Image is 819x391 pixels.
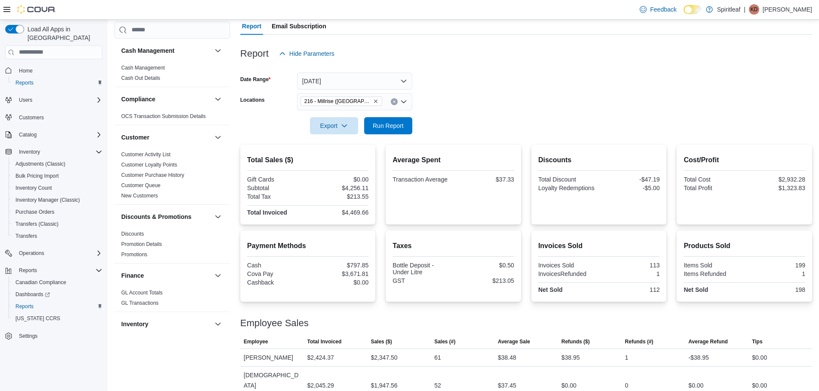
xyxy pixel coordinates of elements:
[684,286,708,293] strong: Net Sold
[213,45,223,56] button: Cash Management
[15,315,60,322] span: [US_STATE] CCRS
[213,319,223,329] button: Inventory
[121,162,177,168] a: Customer Loyalty Points
[684,262,742,269] div: Items Sold
[121,212,211,221] button: Discounts & Promotions
[9,276,106,288] button: Canadian Compliance
[213,94,223,104] button: Compliance
[15,248,102,258] span: Operations
[301,97,382,106] span: 216 - Millrise (Calgary)
[121,95,155,103] h3: Compliance
[121,151,171,158] span: Customer Activity List
[121,320,148,328] h3: Inventory
[114,63,230,87] div: Cash Management
[2,129,106,141] button: Catalog
[684,14,684,15] span: Dark Mode
[434,352,441,363] div: 61
[19,250,44,257] span: Operations
[763,4,812,15] p: [PERSON_NAME]
[15,66,36,76] a: Home
[746,262,805,269] div: 199
[498,352,516,363] div: $38.48
[746,176,805,183] div: $2,932.28
[15,209,55,215] span: Purchase Orders
[19,131,37,138] span: Catalog
[121,320,211,328] button: Inventory
[9,206,106,218] button: Purchase Orders
[15,265,102,276] span: Reports
[15,279,66,286] span: Canadian Compliance
[684,185,742,191] div: Total Profit
[749,4,759,15] div: Kelsey D
[12,78,102,88] span: Reports
[636,1,680,18] a: Feedback
[2,247,106,259] button: Operations
[538,286,563,293] strong: Net Sold
[121,300,159,306] a: GL Transactions
[15,95,102,105] span: Users
[746,286,805,293] div: 198
[9,194,106,206] button: Inventory Manager (Classic)
[373,99,378,104] button: Remove 216 - Millrise (Calgary) from selection in this group
[121,230,144,237] span: Discounts
[12,183,55,193] a: Inventory Count
[15,331,41,341] a: Settings
[15,303,34,310] span: Reports
[561,338,590,345] span: Refunds ($)
[121,113,206,119] a: OCS Transaction Submission Details
[717,4,740,15] p: Spiritleaf
[650,5,676,14] span: Feedback
[601,176,659,183] div: -$47.19
[2,94,106,106] button: Users
[364,117,412,134] button: Run Report
[247,193,306,200] div: Total Tax
[121,172,184,178] a: Customer Purchase History
[114,229,230,263] div: Discounts & Promotions
[455,176,514,183] div: $37.33
[242,18,261,35] span: Report
[12,313,102,324] span: Washington CCRS
[9,77,106,89] button: Reports
[310,262,368,269] div: $797.85
[538,241,660,251] h2: Invoices Sold
[12,207,102,217] span: Purchase Orders
[15,130,40,140] button: Catalog
[121,182,160,189] span: Customer Queue
[121,241,162,248] span: Promotion Details
[121,212,191,221] h3: Discounts & Promotions
[307,380,334,391] div: $2,045.29
[15,112,47,123] a: Customers
[15,248,48,258] button: Operations
[121,75,160,82] span: Cash Out Details
[601,270,659,277] div: 1
[240,97,265,103] label: Locations
[12,277,102,288] span: Canadian Compliance
[684,176,742,183] div: Total Cost
[15,112,102,123] span: Customers
[12,171,62,181] a: Bulk Pricing Import
[121,231,144,237] a: Discounts
[19,97,32,103] span: Users
[371,380,397,391] div: $1,947.56
[9,300,106,312] button: Reports
[9,312,106,324] button: [US_STATE] CCRS
[744,4,745,15] p: |
[247,279,306,286] div: Cashback
[538,270,597,277] div: InvoicesRefunded
[114,288,230,312] div: Finance
[9,288,106,300] a: Dashboards
[393,241,514,251] h2: Taxes
[121,290,163,296] a: GL Account Totals
[371,352,397,363] div: $2,347.50
[688,338,728,345] span: Average Refund
[247,262,306,269] div: Cash
[276,45,338,62] button: Hide Parameters
[121,95,211,103] button: Compliance
[9,158,106,170] button: Adjustments (Classic)
[752,338,762,345] span: Tips
[400,98,407,105] button: Open list of options
[684,5,702,14] input: Dark Mode
[121,193,158,199] a: New Customers
[12,159,102,169] span: Adjustments (Classic)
